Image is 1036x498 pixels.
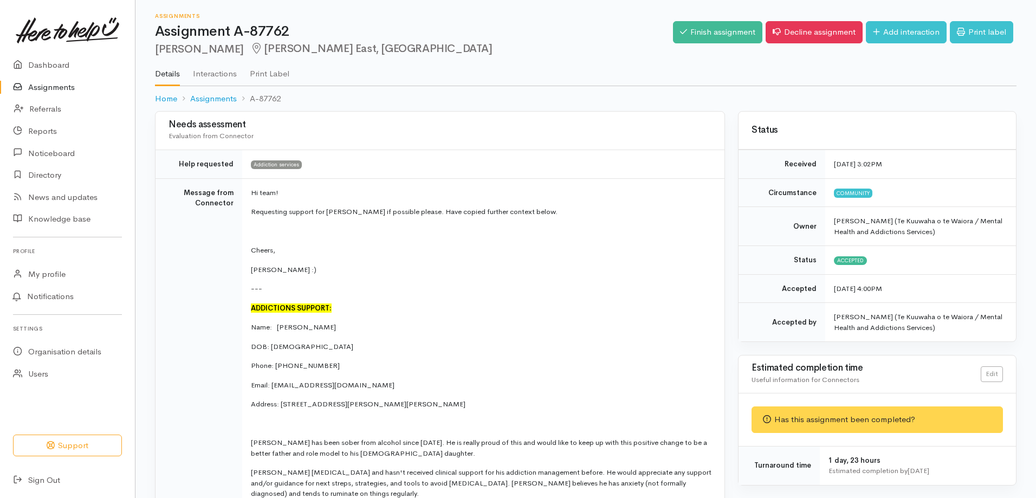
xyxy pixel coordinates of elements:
span: Useful information for Connectors [752,375,859,384]
p: Hi team! [251,187,711,198]
a: Print label [950,21,1013,43]
a: Assignments [190,93,237,105]
nav: breadcrumb [155,86,1016,112]
h3: Status [752,125,1003,135]
h1: Assignment A-87762 [155,24,673,40]
span: Accepted [834,256,867,265]
a: Finish assignment [673,21,762,43]
time: [DATE] 3:02PM [834,159,882,169]
p: --- [251,283,711,294]
p: Address: [STREET_ADDRESS][PERSON_NAME][PERSON_NAME] [251,399,711,410]
button: Support [13,435,122,457]
td: Owner [739,207,825,246]
p: [PERSON_NAME] :) [251,264,711,275]
td: Received [739,150,825,179]
span: [PERSON_NAME] East, [GEOGRAPHIC_DATA] [250,42,493,55]
span: Addiction services [251,160,302,169]
p: Email: [EMAIL_ADDRESS][DOMAIN_NAME] [251,380,711,391]
td: Circumstance [739,178,825,207]
td: Turnaround time [739,446,820,485]
p: Phone: [PHONE_NUMBER] [251,360,711,371]
h6: Settings [13,321,122,336]
p: [PERSON_NAME] has been sober from alcohol since [DATE]. He is really proud of this and would like... [251,437,711,458]
a: Decline assignment [766,21,863,43]
span: 1 day, 23 hours [828,456,880,465]
td: Status [739,246,825,275]
h6: Assignments [155,13,673,19]
li: A-87762 [237,93,281,105]
td: Accepted [739,274,825,303]
h3: Estimated completion time [752,363,981,373]
p: DOB: [DEMOGRAPHIC_DATA] [251,341,711,352]
time: [DATE] [908,466,929,475]
time: [DATE] 4:00PM [834,284,882,293]
span: Community [834,189,872,197]
td: [PERSON_NAME] (Te Kuuwaha o te Waiora / Mental Health and Addictions Services) [825,303,1016,342]
a: Details [155,55,180,86]
p: Name: [PERSON_NAME] [251,322,711,333]
a: Add interaction [866,21,947,43]
span: Evaluation from Connector [169,131,254,140]
a: Interactions [193,55,237,85]
font: ADDICTIONS SUPPORT: [251,303,332,313]
h2: [PERSON_NAME] [155,43,673,55]
p: Cheers, [251,245,711,256]
a: Edit [981,366,1003,382]
td: Accepted by [739,303,825,342]
div: Estimated completion by [828,465,1003,476]
div: Has this assignment been completed? [752,406,1003,433]
span: [PERSON_NAME] (Te Kuuwaha o te Waiora / Mental Health and Addictions Services) [834,216,1002,236]
p: Requesting support for [PERSON_NAME] if possible please. Have copied further context below. [251,206,711,217]
h3: Needs assessment [169,120,711,130]
h6: Profile [13,244,122,258]
a: Home [155,93,177,105]
a: Print Label [250,55,289,85]
td: Help requested [156,150,242,179]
